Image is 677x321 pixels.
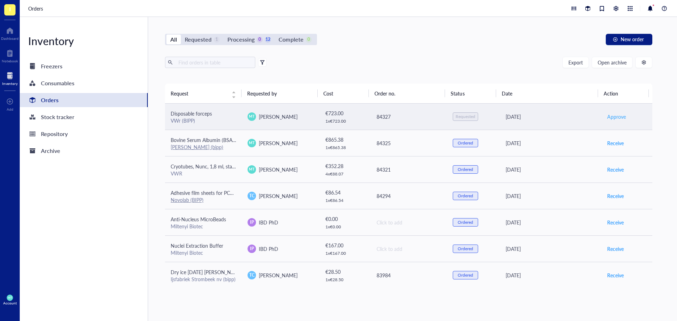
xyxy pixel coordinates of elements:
span: MT [8,296,12,299]
span: Receive [607,192,624,200]
span: MT [249,114,255,119]
div: Ordered [458,193,473,199]
span: [PERSON_NAME] [259,113,298,120]
a: [PERSON_NAME] (bipp) [171,143,223,150]
div: Click to add [377,245,441,253]
div: [DATE] [506,113,596,121]
th: Requested by [242,84,318,103]
div: [DATE] [506,218,596,226]
td: 84327 [370,104,447,130]
div: 0 [306,37,312,43]
a: Inventory [2,70,18,86]
span: New order [621,36,644,42]
div: 4 x € 88.07 [325,171,365,177]
div: 1 [214,37,220,43]
div: Stock tracker [41,112,74,122]
div: Requested [185,35,212,44]
span: IBD PhD [259,245,278,252]
button: Export [562,57,589,68]
div: Complete [279,35,303,44]
span: TC [249,193,255,199]
div: 1 x € 723.00 [325,118,365,124]
a: Notebook [2,48,18,63]
td: Click to add [370,209,447,235]
span: IP [250,246,254,252]
a: Dashboard [1,25,19,41]
div: € 0.00 [325,215,365,223]
a: Freezers [20,59,148,73]
div: € 167.00 [325,241,365,249]
span: TC [249,272,255,278]
input: Find orders in table [176,57,252,68]
span: Receive [607,139,624,147]
div: Dashboard [1,36,19,41]
th: Order no. [369,84,445,103]
div: 84325 [377,139,441,147]
div: Consumables [41,78,74,88]
td: 84325 [370,130,447,156]
button: Receive [607,190,624,202]
div: VWr (BIPP) [171,117,236,124]
div: Archive [41,146,60,156]
div: Requested [456,114,475,119]
div: Ordered [458,246,473,252]
div: 1 x € 865.38 [325,145,365,150]
td: 83984 [370,262,447,288]
th: Cost [318,84,368,103]
span: Cryotubes, Nunc, 1,8 ml, starfoot round [171,163,257,170]
span: MT [249,140,255,146]
div: 12 [265,37,271,43]
div: 1 x € 167.00 [325,251,365,256]
div: Inventory [2,81,18,86]
div: Miltenyi Biotec [171,223,236,229]
div: Miltenyi Biotec [171,249,236,256]
div: 84294 [377,192,441,200]
span: Nuclei Extraction Buffer [171,242,223,249]
span: I [9,5,11,13]
div: segmented control [165,34,317,45]
a: Stock tracker [20,110,148,124]
span: [PERSON_NAME] [259,192,298,199]
div: VWR [171,170,236,177]
div: 84327 [377,113,441,121]
div: Ijsfabriek Strombeek nv (bipp) [171,276,236,282]
div: Ordered [458,167,473,172]
a: Archive [20,144,148,158]
div: Ordered [458,140,473,146]
a: Orders [20,93,148,107]
button: Approve [607,111,626,122]
span: [PERSON_NAME] [259,166,298,173]
span: IP [250,219,254,226]
div: Notebook [2,59,18,63]
div: € 352.28 [325,162,365,170]
div: Click to add [377,218,441,226]
span: Receive [607,218,624,226]
th: Status [445,84,496,103]
div: 83984 [377,271,441,279]
div: € 86.54 [325,189,365,196]
div: [DATE] [506,139,596,147]
th: Date [496,84,598,103]
div: 1 x € 0.00 [325,224,365,230]
button: Receive [607,270,624,281]
span: Dry ice [DATE] [PERSON_NAME] [171,268,243,276]
span: Open archive [598,60,627,65]
button: Receive [607,137,624,149]
div: Processing [227,35,255,44]
span: [PERSON_NAME] [259,140,298,147]
span: Disposable forceps [171,110,212,117]
a: Orders [28,5,44,12]
div: All [170,35,177,44]
span: IBD PhD [259,219,278,226]
a: Consumables [20,76,148,90]
span: Receive [607,166,624,173]
button: Receive [607,217,624,228]
div: [DATE] [506,192,596,200]
th: Action [598,84,649,103]
div: € 28.50 [325,268,365,276]
span: Receive [607,271,624,279]
div: Inventory [20,34,148,48]
div: Repository [41,129,68,139]
span: [PERSON_NAME] [259,272,298,279]
div: € 723.00 [325,109,365,117]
